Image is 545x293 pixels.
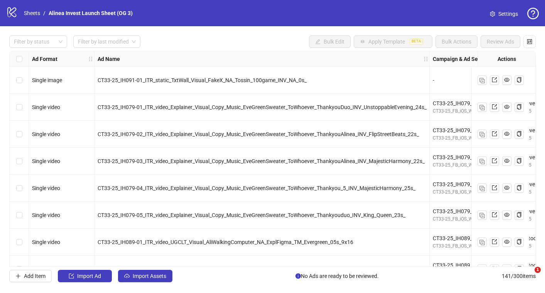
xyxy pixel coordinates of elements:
span: export [492,239,497,244]
button: Import Ad [58,270,112,282]
span: Single video [32,158,60,164]
span: copy [516,239,522,244]
span: import [69,273,74,279]
button: Apply TemplateBETA [354,35,432,48]
strong: Ad Format [32,55,57,63]
a: Alinea Invest Launch Sheet (OG 3) [47,9,134,17]
span: export [492,185,497,190]
span: export [492,212,497,217]
img: Duplicate [479,186,485,191]
img: Duplicate [479,78,485,83]
div: Resize Ad Name column [427,51,429,66]
span: setting [490,11,495,17]
span: export [492,104,497,109]
span: No Ads are ready to be reviewed. [295,272,379,280]
span: eye [504,212,510,217]
div: Select all rows [10,51,29,67]
span: copy [516,266,522,271]
span: copy [516,185,522,190]
button: Duplicate [478,76,487,85]
span: copy [516,158,522,163]
button: Bulk Actions [435,35,478,48]
span: Import Ad [77,273,101,279]
span: eye [504,158,510,163]
div: Select row 2 [10,94,29,121]
span: Add Item [24,273,46,279]
button: Duplicate [478,130,487,139]
img: Duplicate [479,213,485,218]
button: Duplicate [478,237,487,247]
img: Duplicate [479,159,485,164]
button: Bulk Edit [309,35,351,48]
button: Duplicate [478,103,487,112]
span: question-circle [527,8,539,19]
button: Configure table settings [523,35,536,48]
span: CT33-25_IH089-01_ITR_video_UGCLT_Visual_AliWalkingComputer_NA_ExplFigma_TM_Evergreen_05s_9x16 [98,239,353,245]
div: Select row 7 [10,229,29,256]
span: Single image [32,77,62,83]
span: copy [516,212,522,217]
button: Add Item [9,270,52,282]
span: CT33-25_IH079-04_ITR_video_Explainer_Visual_Copy_Music_EveGreenSweater_ToWhoever_Thankyou_5_INV_M... [98,185,415,191]
div: Select row 1 [10,67,29,94]
span: eye [504,239,510,244]
span: holder [93,56,99,62]
a: Sheets [22,9,42,17]
iframe: Intercom live chat [519,267,537,285]
button: Duplicate [478,157,487,166]
span: Single video [32,239,60,245]
span: holder [429,56,434,62]
img: Duplicate [479,240,485,245]
span: 1 [535,267,541,273]
span: copy [516,104,522,109]
span: Single video [32,266,60,272]
div: Select row 4 [10,148,29,175]
span: CT33-25_IH089-02_ITR_video_UGCLT_Visual_AliBluePurple_NA_ExplFigma_TM_Evergreen_05s_9x16 [98,266,336,272]
span: export [492,158,497,163]
strong: Ad Name [98,55,120,63]
strong: Actions [498,55,516,63]
span: eye [504,131,510,136]
span: export [492,266,497,271]
strong: Campaign & Ad Set [433,55,480,63]
button: Duplicate [478,184,487,193]
span: holder [423,56,429,62]
span: plus [15,273,21,279]
span: cloud-upload [124,273,130,279]
span: CT33-25_IH091-01_ITR_static_TxtWall_Visual_FakeX_NA_Tossin_100game_INV_NA_0s_ [98,77,307,83]
button: Import Assets [118,270,172,282]
a: Settings [484,8,524,20]
span: export [492,77,497,83]
span: eye [504,104,510,109]
span: eye [504,185,510,190]
span: eye [504,77,510,83]
span: copy [516,131,522,136]
div: Select row 5 [10,175,29,202]
button: Duplicate [478,264,487,274]
span: Single video [32,185,60,191]
img: Duplicate [479,132,485,137]
span: Import Assets [133,273,166,279]
div: Select row 3 [10,121,29,148]
div: Select row 8 [10,256,29,283]
button: Duplicate [478,210,487,220]
div: Resize Ad Format column [92,51,94,66]
span: CT33-25_IH079-01_ITR_video_Explainer_Visual_Copy_Music_EveGreenSweater_ToWhoever_ThankyouDuo_INV_... [98,104,427,110]
span: eye [504,266,510,271]
span: holder [88,56,93,62]
span: 141 / 300 items [502,272,536,280]
img: Duplicate [479,105,485,110]
span: copy [516,77,522,83]
span: Single video [32,131,60,137]
span: Single video [32,104,60,110]
span: info-circle [295,273,301,279]
span: CT33-25_IH079-03_ITR_video_Explainer_Visual_Copy_Music_EveGreenSweater_ToWhoever_ThankyouAlinea_I... [98,158,425,164]
div: Select row 6 [10,202,29,229]
span: Settings [498,10,518,18]
button: Review Ads [481,35,520,48]
span: CT33-25_IH079-05_ITR_video_Explainer_Visual_Copy_Music_EveGreenSweater_ToWhoever_Thankyouduo_INV_... [98,212,405,218]
span: control [527,39,532,44]
li: / [43,9,46,17]
span: Single video [32,212,60,218]
span: export [492,131,497,136]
